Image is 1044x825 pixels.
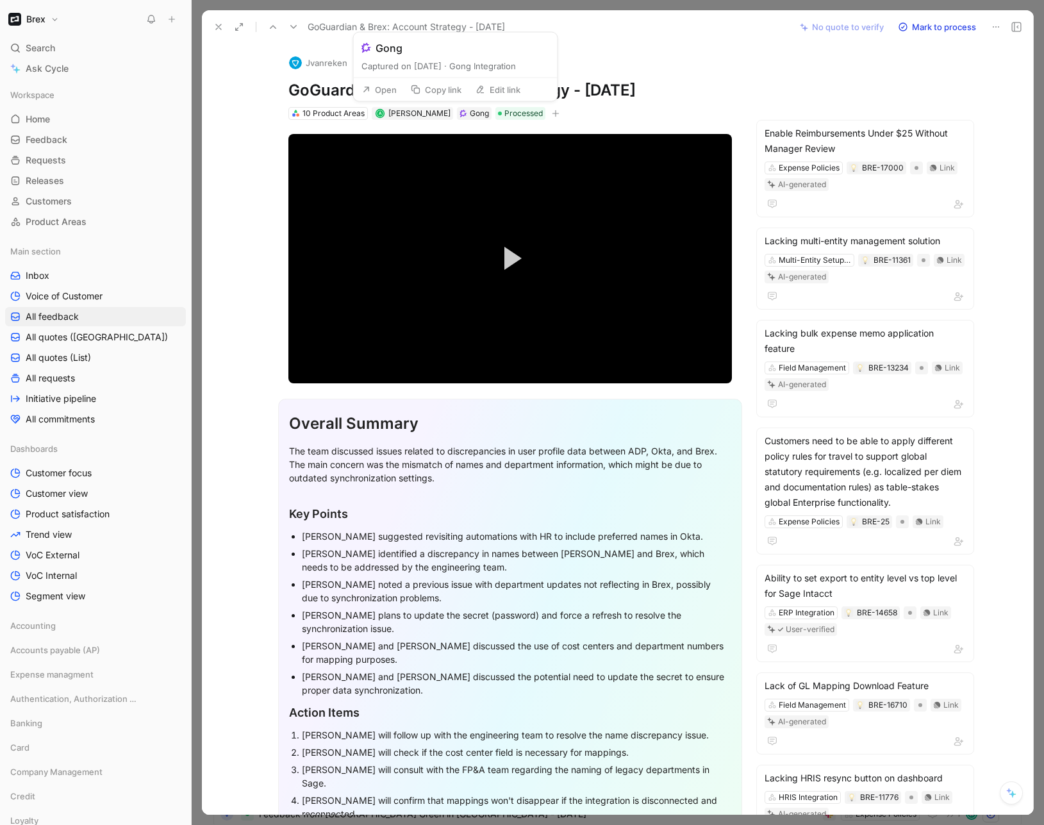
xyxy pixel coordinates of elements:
[26,215,87,228] span: Product Areas
[856,701,865,710] button: 💡
[934,791,950,804] div: Link
[10,741,29,754] span: Card
[5,665,186,688] div: Expense managment
[5,410,186,429] a: All commitments
[5,171,186,190] a: Releases
[26,269,49,282] span: Inbox
[361,60,550,72] div: Captured on [DATE] · Gong Integration
[10,668,94,681] span: Expense managment
[10,88,54,101] span: Workspace
[405,81,467,99] button: Copy link
[5,665,186,684] div: Expense managment
[778,271,826,283] div: AI-generated
[26,590,85,603] span: Segment view
[779,254,850,267] div: Multi-Entity Setup & Settings
[5,130,186,149] a: Feedback
[861,256,870,265] button: 💡
[5,59,186,78] a: Ask Cycle
[779,791,838,804] div: HRIS Integration
[288,134,732,383] div: Video Player
[765,678,966,694] div: Lack of GL Mapping Download Feature
[5,242,186,261] div: Main section
[778,715,826,728] div: AI-generated
[765,326,966,356] div: Lacking bulk expense memo application feature
[5,504,186,524] a: Product satisfaction
[850,518,858,526] img: 💡
[302,578,731,604] div: [PERSON_NAME] noted a previous issue with department updates not reflecting in Brex, possibly due...
[10,245,61,258] span: Main section
[283,53,353,72] button: logoJvanreken
[5,85,186,104] div: Workspace
[5,587,186,606] a: Segment view
[470,81,526,99] button: Edit link
[10,442,58,455] span: Dashboards
[5,242,186,429] div: Main sectionInboxVoice of CustomerAll feedbackAll quotes ([GEOGRAPHIC_DATA])All quotes (List)All ...
[302,608,731,635] div: [PERSON_NAME] plans to update the secret (password) and force a refresh to resolve the synchroniz...
[874,254,911,267] div: BRE-11361
[5,307,186,326] a: All feedback
[5,212,186,231] a: Product Areas
[892,18,982,36] button: Mark to process
[868,362,909,374] div: BRE-13234
[26,195,72,208] span: Customers
[765,233,966,249] div: Lacking multi-entity management solution
[5,640,186,660] div: Accounts payable (AP)
[302,107,365,120] div: 10 Product Areas
[302,670,731,697] div: [PERSON_NAME] and [PERSON_NAME] discussed the potential need to update the secret to ensure prope...
[302,547,731,574] div: [PERSON_NAME] identified a discrepancy in names between [PERSON_NAME] and Brex, which needs to be...
[26,40,55,56] span: Search
[5,328,186,347] a: All quotes ([GEOGRAPHIC_DATA])
[26,569,77,582] span: VoC Internal
[26,467,92,479] span: Customer focus
[10,692,138,705] span: Authentication, Authorization & Auditing
[925,515,941,528] div: Link
[308,19,505,35] span: GoGuardian & Brex: Account Strategy - [DATE]
[26,372,75,385] span: All requests
[5,287,186,306] a: Voice of Customer
[943,699,959,712] div: Link
[5,110,186,129] a: Home
[26,154,66,167] span: Requests
[845,609,852,617] img: 💡
[10,790,35,803] span: Credit
[778,178,826,191] div: AI-generated
[847,793,856,802] div: 💡
[10,717,42,729] span: Banking
[388,108,451,118] span: [PERSON_NAME]
[5,348,186,367] a: All quotes (List)
[5,389,186,408] a: Initiative pipeline
[765,433,966,510] div: Customers need to be able to apply different policy rules for travel to support global statutory ...
[861,256,869,264] img: 💡
[5,616,186,639] div: Accounting
[5,10,62,28] button: BrexBrex
[848,794,856,801] img: 💡
[868,699,907,712] div: BRE-16710
[26,392,96,405] span: Initiative pipeline
[5,640,186,663] div: Accounts payable (AP)
[850,164,858,172] img: 💡
[786,623,834,636] div: User-verified
[289,704,731,721] div: Action Items
[779,699,846,712] div: Field Management
[5,546,186,565] a: VoC External
[862,515,890,528] div: BRE-25
[5,713,186,737] div: Banking
[947,254,962,267] div: Link
[26,61,69,76] span: Ask Cycle
[481,229,539,287] button: Play Video
[5,484,186,503] a: Customer view
[302,529,731,543] div: [PERSON_NAME] suggested revisiting automations with HR to include preferred names in Okta.
[26,310,79,323] span: All feedback
[5,566,186,585] a: VoC Internal
[26,331,168,344] span: All quotes ([GEOGRAPHIC_DATA])
[856,364,864,372] img: 💡
[26,290,103,303] span: Voice of Customer
[26,528,72,541] span: Trend view
[849,163,858,172] div: 💡
[289,444,731,485] div: The team discussed issues related to discrepancies in user profile data between ADP, Okta, and Br...
[26,133,67,146] span: Feedback
[5,713,186,733] div: Banking
[862,162,904,174] div: BRE-17000
[765,126,966,156] div: Enable Reimbursements Under $25 Without Manager Review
